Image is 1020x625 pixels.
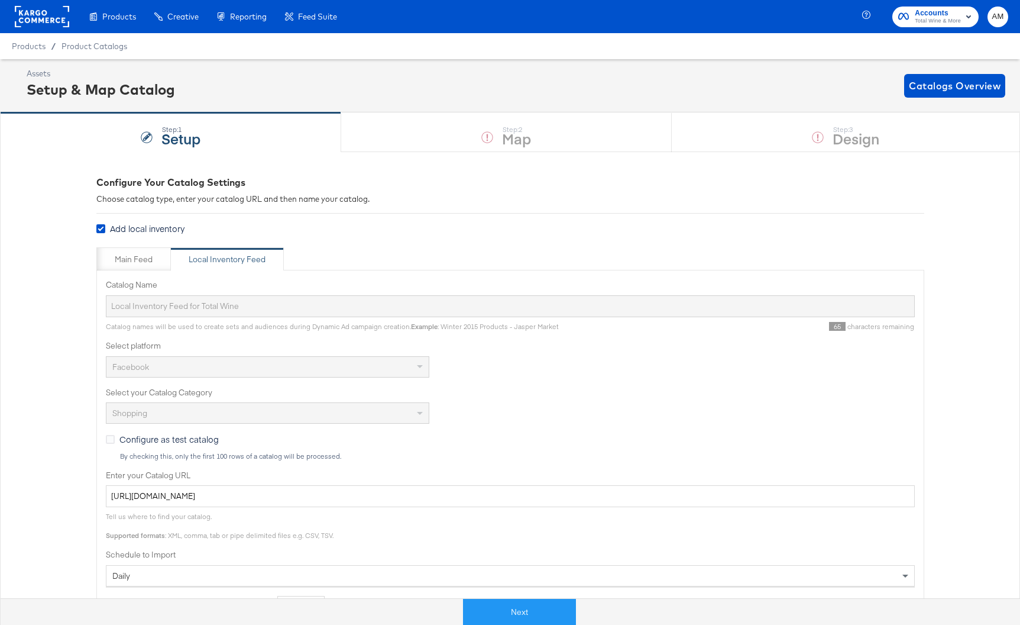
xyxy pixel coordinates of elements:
[230,12,267,21] span: Reporting
[992,10,1003,24] span: AM
[915,17,961,26] span: Total Wine & More
[27,68,175,79] div: Assets
[829,322,846,331] span: 65
[106,295,915,317] input: Name your catalog e.g. My Dynamic Product Catalog
[119,433,219,445] span: Configure as test catalog
[12,41,46,51] span: Products
[106,322,559,331] span: Catalog names will be used to create sets and audiences during Dynamic Ad campaign creation. : Wi...
[298,12,337,21] span: Feed Suite
[987,7,1008,27] button: AM
[102,12,136,21] span: Products
[106,512,333,540] span: Tell us where to find your catalog. : XML, comma, tab or pipe delimited files e.g. CSV, TSV.
[411,322,438,331] strong: Example
[46,41,61,51] span: /
[904,74,1005,98] button: Catalogs Overview
[119,452,915,460] div: By checking this, only the first 100 rows of a catalog will be processed.
[106,340,915,352] label: Select platform
[106,279,915,291] label: Catalog Name
[892,7,979,27] button: AccountsTotal Wine & More
[106,485,915,507] input: Enter Catalog URL, e.g. http://www.example.com/products.xml
[110,223,184,234] span: Add local inventory
[161,125,200,134] div: Step: 1
[112,571,130,581] span: daily
[167,12,199,21] span: Creative
[27,79,175,99] div: Setup & Map Catalog
[61,41,127,51] a: Product Catalogs
[106,531,165,540] strong: Supported formats
[106,470,915,481] label: Enter your Catalog URL
[909,78,1000,94] span: Catalogs Overview
[112,408,147,418] span: Shopping
[112,362,149,372] span: Facebook
[96,194,924,205] div: Choose catalog type, enter your catalog URL and then name your catalog.
[915,7,961,20] span: Accounts
[559,322,915,331] div: characters remaining
[115,254,153,265] div: Main Feed
[96,176,924,189] div: Configure Your Catalog Settings
[189,254,265,265] div: Local Inventory Feed
[161,128,200,148] strong: Setup
[106,387,915,398] label: Select your Catalog Category
[106,549,915,560] label: Schedule to Import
